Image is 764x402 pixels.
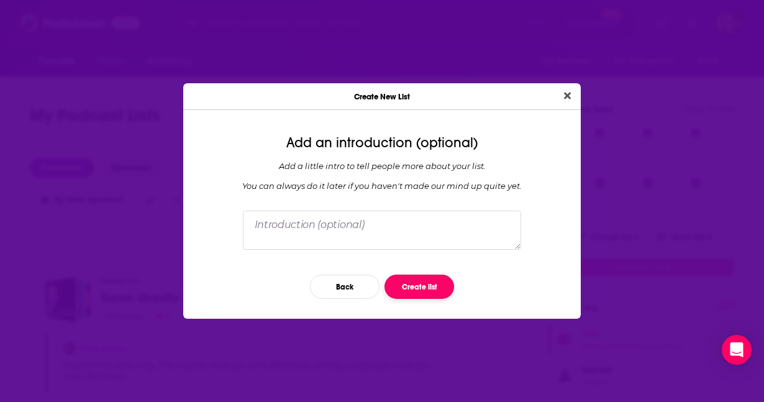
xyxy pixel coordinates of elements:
[193,161,571,191] div: Add a little intro to tell people more about your list. You can always do it later if you haven '...
[384,275,454,299] button: Create list
[183,83,581,110] div: Create New List
[310,275,380,299] button: Back
[559,88,576,104] button: Close
[722,335,752,365] div: Open Intercom Messenger
[193,135,571,151] div: Add an introduction (optional)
